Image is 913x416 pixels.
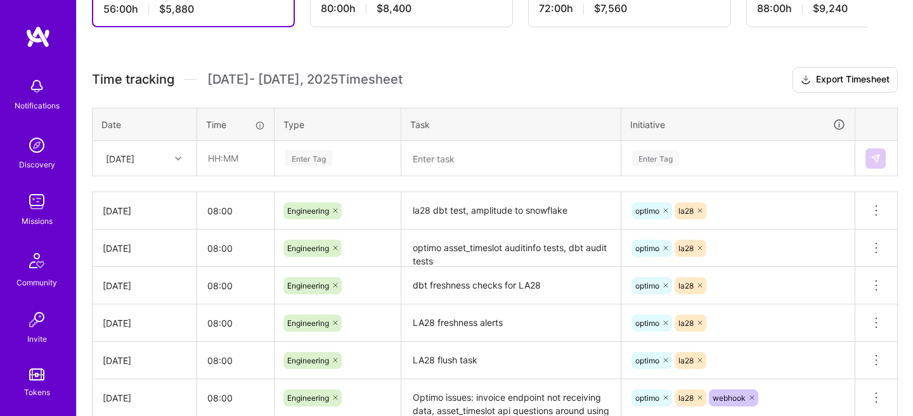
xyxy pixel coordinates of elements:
textarea: optimo asset_timeslot auditinfo tests, dbt audit tests [403,231,619,266]
span: Engineering [287,206,329,216]
span: la28 [678,281,694,290]
input: HH:MM [197,269,274,302]
div: Missions [22,214,53,228]
div: [DATE] [103,279,186,292]
span: Engineering [287,281,329,290]
th: Type [275,108,401,141]
textarea: LA28 freshness alerts [403,306,619,341]
textarea: la28 dbt test, amplitude to snowflake [403,193,619,228]
div: Invite [27,332,47,346]
img: Community [22,245,52,276]
span: Engineering [287,393,329,403]
div: Discovery [19,158,55,171]
div: Enter Tag [632,148,679,168]
span: optimo [635,206,659,216]
img: teamwork [24,189,49,214]
th: Date [93,108,197,141]
span: $9,240 [813,2,848,15]
span: la28 [678,244,694,253]
div: [DATE] [103,242,186,255]
th: Task [401,108,621,141]
img: bell [24,74,49,99]
img: tokens [29,368,44,380]
div: [DATE] [103,391,186,405]
span: optimo [635,281,659,290]
div: [DATE] [103,204,186,218]
span: $5,880 [159,3,194,16]
span: optimo [635,244,659,253]
span: la28 [678,206,694,216]
input: HH:MM [197,194,274,228]
span: Engineering [287,244,329,253]
span: Time tracking [92,72,174,88]
span: optimo [635,356,659,365]
span: optimo [635,393,659,403]
textarea: dbt freshness checks for LA28 [403,268,619,303]
span: $7,560 [594,2,627,15]
i: icon Download [801,74,811,87]
div: 80:00 h [321,2,502,15]
div: Notifications [15,99,60,112]
img: Submit [871,153,881,164]
div: Initiative [630,117,846,132]
div: Time [206,118,265,131]
span: [DATE] - [DATE] , 2025 Timesheet [207,72,403,88]
div: 56:00 h [103,3,283,16]
img: logo [25,25,51,48]
img: Invite [24,307,49,332]
input: HH:MM [197,306,274,340]
i: icon Chevron [175,155,181,162]
span: la28 [678,318,694,328]
img: discovery [24,133,49,158]
div: Enter Tag [285,148,332,168]
div: [DATE] [106,152,134,165]
textarea: LA28 flush task [403,343,619,378]
span: $8,400 [377,2,411,15]
div: Tokens [24,386,50,399]
span: webhook [713,393,746,403]
div: 72:00 h [539,2,720,15]
input: HH:MM [197,231,274,265]
textarea: Optimo issues: invoice endpoint not receiving data, asset_timeslot api questions around using eve... [403,380,619,415]
span: la28 [678,393,694,403]
span: Engineering [287,318,329,328]
span: Engineering [287,356,329,365]
span: optimo [635,318,659,328]
input: HH:MM [197,381,274,415]
input: HH:MM [197,344,274,377]
div: [DATE] [103,316,186,330]
div: [DATE] [103,354,186,367]
button: Export Timesheet [793,67,898,93]
input: HH:MM [198,141,273,175]
span: la28 [678,356,694,365]
div: Community [16,276,57,289]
